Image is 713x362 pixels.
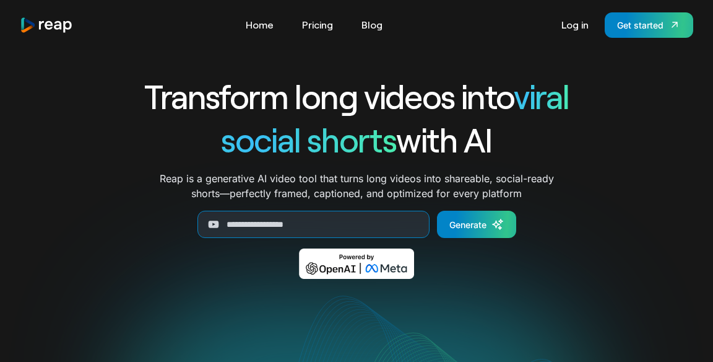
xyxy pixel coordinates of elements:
[514,76,569,116] span: viral
[221,119,396,159] span: social shorts
[617,19,663,32] div: Get started
[99,211,614,238] form: Generate Form
[355,15,389,35] a: Blog
[296,15,339,35] a: Pricing
[99,74,614,118] h1: Transform long videos into
[240,15,280,35] a: Home
[20,17,73,33] a: home
[605,12,693,38] a: Get started
[449,218,486,231] div: Generate
[99,118,614,161] h1: with AI
[160,171,554,201] p: Reap is a generative AI video tool that turns long videos into shareable, social-ready shorts—per...
[437,211,516,238] a: Generate
[20,17,73,33] img: reap logo
[555,15,595,35] a: Log in
[299,249,415,279] img: Powered by OpenAI & Meta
